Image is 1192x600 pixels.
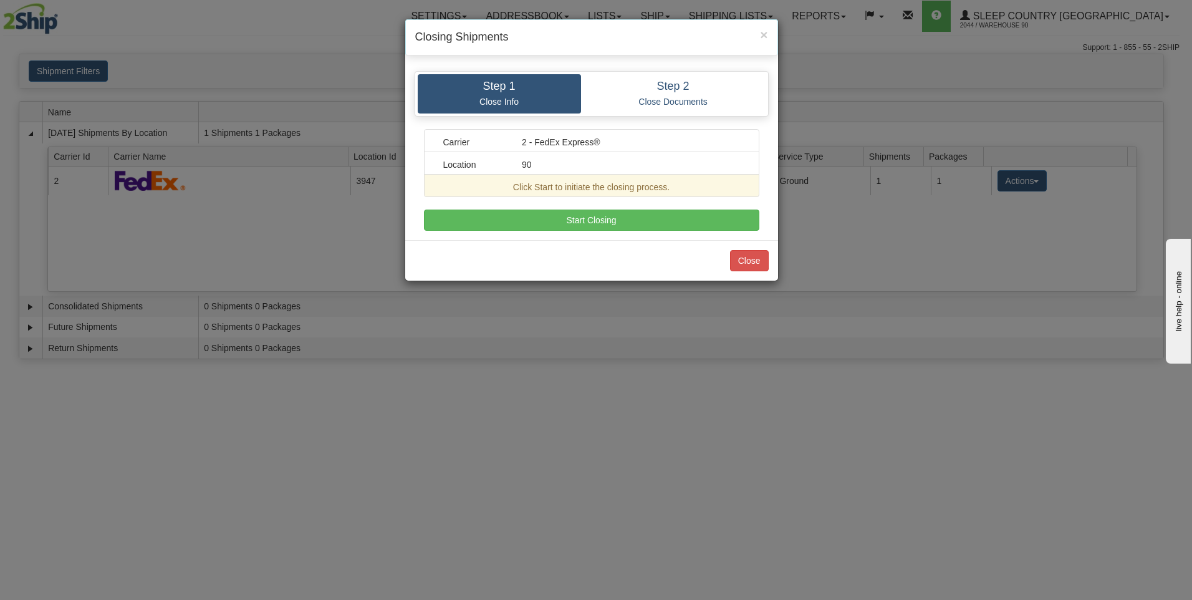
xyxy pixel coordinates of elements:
h4: Step 2 [590,80,756,93]
div: 2 - FedEx Express® [512,136,749,148]
button: Close [760,28,767,41]
p: Close Documents [590,96,756,107]
div: Click Start to initiate the closing process. [434,181,749,193]
div: live help - online [9,11,115,20]
div: Carrier [434,136,513,148]
iframe: chat widget [1163,236,1191,364]
p: Close Info [427,96,572,107]
span: × [760,27,767,42]
div: Location [434,158,513,171]
button: Start Closing [424,210,759,231]
a: Step 1 Close Info [418,74,581,114]
div: 90 [512,158,749,171]
h4: Step 1 [427,80,572,93]
h4: Closing Shipments [415,29,768,46]
a: Step 2 Close Documents [581,74,766,114]
button: Close [730,250,769,271]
